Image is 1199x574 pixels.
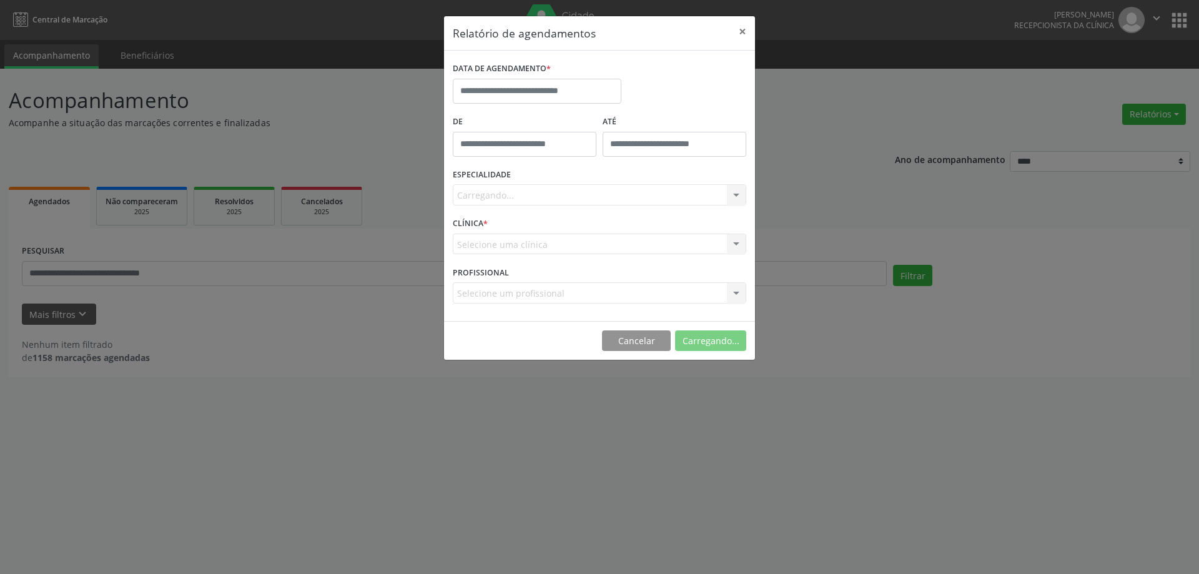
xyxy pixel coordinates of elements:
label: ESPECIALIDADE [453,166,511,185]
label: ATÉ [603,112,746,132]
label: De [453,112,596,132]
button: Carregando... [675,330,746,352]
h5: Relatório de agendamentos [453,25,596,41]
label: DATA DE AGENDAMENTO [453,59,551,79]
label: CLÍNICA [453,214,488,234]
label: PROFISSIONAL [453,263,509,282]
button: Cancelar [602,330,671,352]
button: Close [730,16,755,47]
